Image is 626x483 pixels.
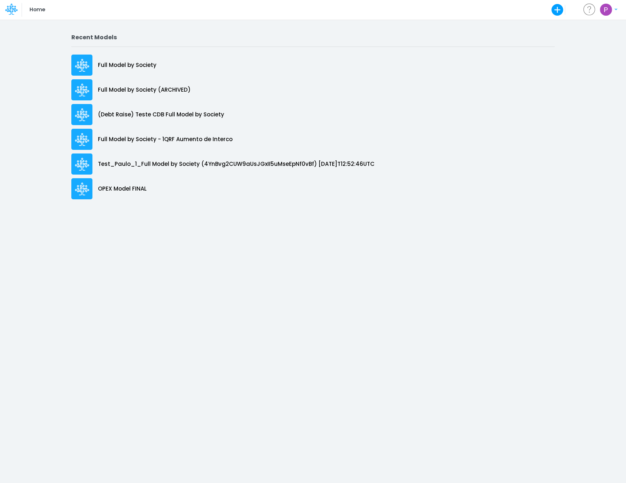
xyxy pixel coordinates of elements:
[71,152,555,176] a: Test_Paulo_1_Full Model by Society (4YnBvg2CUW9aUsJGxII5uMseEpNf0vBf) [DATE]T12:52:46UTC
[98,61,156,69] p: Full Model by Society
[98,111,224,119] p: (Debt Raise) Teste CDB Full Model by Society
[71,127,555,152] a: Full Model by Society - 1QRF Aumento de Interco
[71,34,555,41] h2: Recent Models
[98,135,233,144] p: Full Model by Society - 1QRF Aumento de Interco
[71,102,555,127] a: (Debt Raise) Teste CDB Full Model by Society
[71,176,555,201] a: OPEX Model FINAL
[71,53,555,77] a: Full Model by Society
[98,160,375,168] p: Test_Paulo_1_Full Model by Society (4YnBvg2CUW9aUsJGxII5uMseEpNf0vBf) [DATE]T12:52:46UTC
[29,6,45,14] p: Home
[98,185,147,193] p: OPEX Model FINAL
[71,77,555,102] a: Full Model by Society (ARCHIVED)
[98,86,191,94] p: Full Model by Society (ARCHIVED)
